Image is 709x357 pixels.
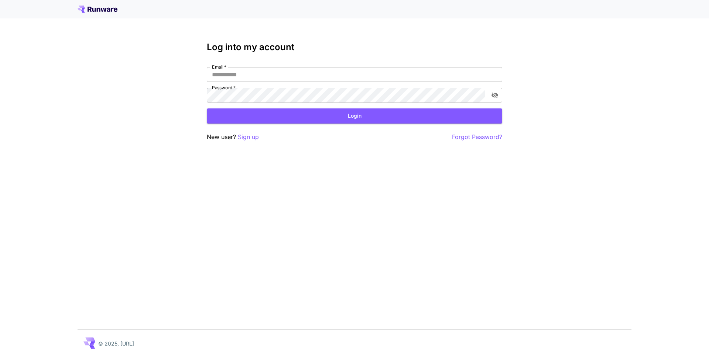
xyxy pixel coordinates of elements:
button: Login [207,108,502,124]
label: Email [212,64,226,70]
label: Password [212,84,236,91]
h3: Log into my account [207,42,502,52]
p: New user? [207,132,259,142]
button: Forgot Password? [452,132,502,142]
button: Sign up [238,132,259,142]
button: toggle password visibility [488,89,501,102]
p: © 2025, [URL] [98,340,134,347]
